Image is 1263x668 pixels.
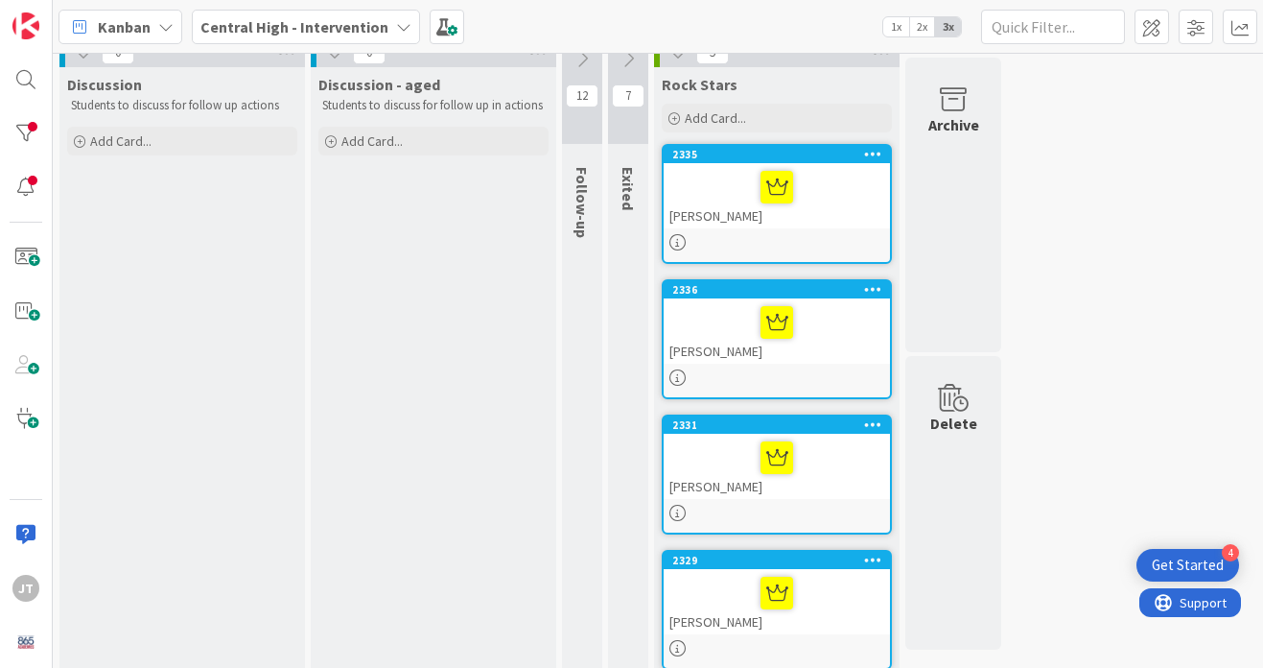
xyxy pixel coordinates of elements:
div: JT [12,575,39,602]
span: 1x [883,17,909,36]
span: Add Card... [341,132,403,150]
b: Central High - Intervention [200,17,388,36]
p: Students to discuss for follow up actions [71,98,293,113]
div: [PERSON_NAME] [664,163,890,228]
span: 3x [935,17,961,36]
div: 2336[PERSON_NAME] [664,281,890,364]
div: 2329 [664,552,890,569]
span: Exited [619,167,638,210]
div: Get Started [1152,556,1224,575]
span: 2x [909,17,935,36]
input: Quick Filter... [981,10,1125,44]
img: Visit kanbanzone.com [12,12,39,39]
span: Rock Stars [662,75,737,94]
div: 2336 [672,283,890,297]
div: 2331 [672,418,890,432]
div: 2335[PERSON_NAME] [664,146,890,228]
div: 2336 [664,281,890,298]
div: Open Get Started checklist, remaining modules: 4 [1136,549,1239,582]
div: 4 [1222,544,1239,561]
span: Follow-up [573,167,592,238]
span: Add Card... [685,109,746,127]
p: Students to discuss for follow up in actions [322,98,545,113]
div: [PERSON_NAME] [664,434,890,499]
div: 2331[PERSON_NAME] [664,417,890,499]
span: 7 [612,84,644,107]
div: 2329 [672,554,890,567]
div: 2331 [664,417,890,434]
span: 12 [566,84,598,107]
div: [PERSON_NAME] [664,298,890,364]
div: Delete [930,412,977,435]
span: Discussion [67,75,142,94]
span: Support [40,3,87,26]
span: Discussion - aged [318,75,440,94]
img: avatar [12,629,39,656]
div: 2335 [672,148,890,161]
span: Add Card... [90,132,152,150]
div: 2329[PERSON_NAME] [664,552,890,634]
div: Archive [928,113,979,136]
div: [PERSON_NAME] [664,569,890,634]
span: Kanban [98,15,151,38]
div: 2335 [664,146,890,163]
